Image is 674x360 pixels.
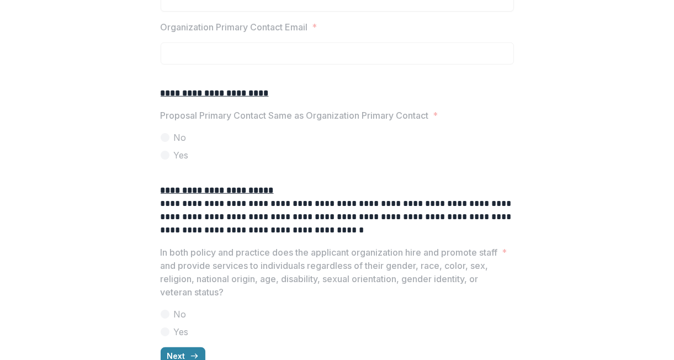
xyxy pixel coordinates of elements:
span: No [174,308,187,321]
p: Proposal Primary Contact Same as Organization Primary Contact [161,109,429,122]
p: In both policy and practice does the applicant organization hire and promote staff and provide se... [161,246,498,299]
span: Yes [174,149,189,162]
p: Organization Primary Contact Email [161,20,308,34]
span: Yes [174,325,189,338]
span: No [174,131,187,144]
